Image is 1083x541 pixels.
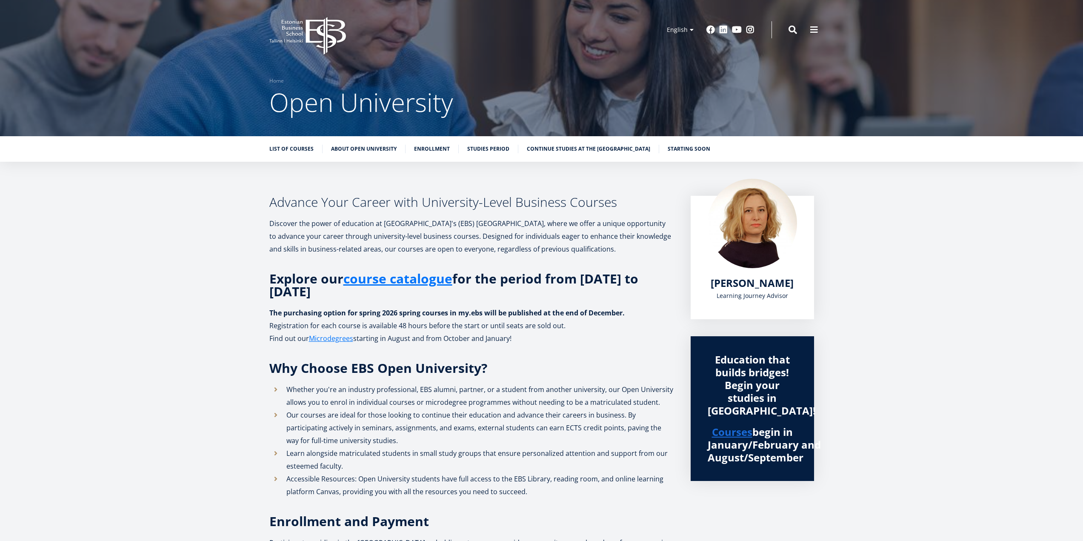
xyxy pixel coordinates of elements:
[467,145,509,153] a: Studies period
[269,270,638,300] strong: Explore our for the period from [DATE] to [DATE]
[414,145,450,153] a: Enrollment
[286,385,673,407] span: Whether you're an industry professional, EBS alumni, partner, or a student from another universit...
[331,145,397,153] a: About Open University
[269,512,429,530] strong: Enrollment and Payment
[286,474,663,496] span: Accessible Resources: Open University students have full access to the EBS Library, reading room,...
[706,26,715,34] a: Facebook
[708,179,797,268] img: Kadri Osula Learning Journey Advisor
[711,276,794,290] span: [PERSON_NAME]
[269,319,674,345] p: Registration for each course is available 48 hours before the start or until seats are sold out. ...
[746,26,754,34] a: Instagram
[711,277,794,289] a: [PERSON_NAME]
[712,426,752,438] a: Courses
[286,410,661,445] span: Our courses are ideal for those looking to continue their education and advance their careers in ...
[343,272,452,285] a: course catalogue
[708,426,797,464] h2: begin in January/February and August/September
[269,196,674,209] h3: Advance Your Career with University-Level Business Courses
[269,217,674,255] p: Discover the power of education at [GEOGRAPHIC_DATA]'s (EBS) [GEOGRAPHIC_DATA], where we offer a ...
[732,26,742,34] a: Youtube
[269,145,314,153] a: List of Courses
[269,359,487,377] span: Why Choose EBS Open University?
[309,332,353,345] a: Microdegrees
[269,85,453,120] span: Open University
[668,145,710,153] a: Starting soon
[708,289,797,302] div: Learning Journey Advisor
[719,26,728,34] a: Linkedin
[269,308,625,318] strong: The purchasing option for spring 2026 spring courses in my.ebs will be published at the end of De...
[527,145,650,153] a: Continue studies at the [GEOGRAPHIC_DATA]
[708,353,797,417] div: Education that builds bridges! Begin your studies in [GEOGRAPHIC_DATA]!
[286,449,668,471] span: Learn alongside matriculated students in small study groups that ensure personalized attention an...
[269,77,284,85] a: Home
